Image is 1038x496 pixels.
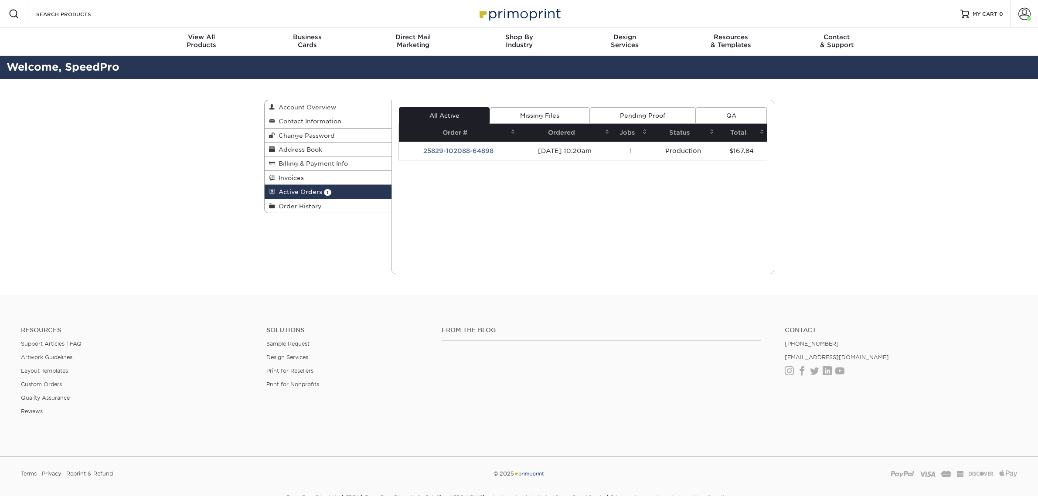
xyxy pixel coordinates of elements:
[21,367,68,374] a: Layout Templates
[442,326,762,334] h4: From the Blog
[717,142,767,160] td: $167.84
[572,33,678,49] div: Services
[254,33,360,49] div: Cards
[360,33,466,49] div: Marketing
[275,188,322,195] span: Active Orders
[514,470,545,477] img: Primoprint
[254,33,360,41] span: Business
[35,9,120,19] input: SEARCH PRODUCTS.....
[266,326,429,334] h4: Solutions
[21,381,62,387] a: Custom Orders
[275,118,341,125] span: Contact Information
[572,33,678,41] span: Design
[784,33,890,49] div: & Support
[66,467,113,480] a: Reprint & Refund
[466,28,572,56] a: Shop ByIndustry
[21,354,72,360] a: Artwork Guidelines
[265,199,392,213] a: Order History
[21,467,37,480] a: Terms
[518,124,612,142] th: Ordered
[21,394,70,401] a: Quality Assurance
[678,33,784,41] span: Resources
[696,107,766,124] a: QA
[266,367,313,374] a: Print for Resellers
[784,33,890,41] span: Contact
[275,104,336,111] span: Account Overview
[999,11,1003,17] span: 0
[785,340,839,347] a: [PHONE_NUMBER]
[266,381,319,387] a: Print for Nonprofits
[275,132,335,139] span: Change Password
[275,160,348,167] span: Billing & Payment Info
[275,146,322,153] span: Address Book
[266,340,310,347] a: Sample Request
[265,100,392,114] a: Account Overview
[572,28,678,56] a: DesignServices
[678,33,784,49] div: & Templates
[21,340,82,347] a: Support Articles | FAQ
[266,354,308,360] a: Design Services
[149,28,255,56] a: View AllProducts
[149,33,255,49] div: Products
[265,143,392,156] a: Address Book
[399,142,518,160] td: 25829-102088-64898
[21,408,43,414] a: Reviews
[265,171,392,185] a: Invoices
[360,28,466,56] a: Direct MailMarketing
[476,4,563,23] img: Primoprint
[650,142,717,160] td: Production
[265,114,392,128] a: Contact Information
[351,467,687,480] div: © 2025
[466,33,572,41] span: Shop By
[42,467,61,480] a: Privacy
[399,124,518,142] th: Order #
[678,28,784,56] a: Resources& Templates
[717,124,767,142] th: Total
[324,189,331,196] span: 1
[784,28,890,56] a: Contact& Support
[650,124,717,142] th: Status
[490,107,589,124] a: Missing Files
[973,10,997,18] span: MY CART
[265,129,392,143] a: Change Password
[518,142,612,160] td: [DATE] 10:20am
[149,33,255,41] span: View All
[612,124,650,142] th: Jobs
[275,174,304,181] span: Invoices
[399,107,490,124] a: All Active
[254,28,360,56] a: BusinessCards
[785,354,889,360] a: [EMAIL_ADDRESS][DOMAIN_NAME]
[265,156,392,170] a: Billing & Payment Info
[21,326,253,334] h4: Resources
[275,203,322,210] span: Order History
[265,185,392,199] a: Active Orders 1
[360,33,466,41] span: Direct Mail
[466,33,572,49] div: Industry
[590,107,696,124] a: Pending Proof
[785,326,1017,334] a: Contact
[612,142,650,160] td: 1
